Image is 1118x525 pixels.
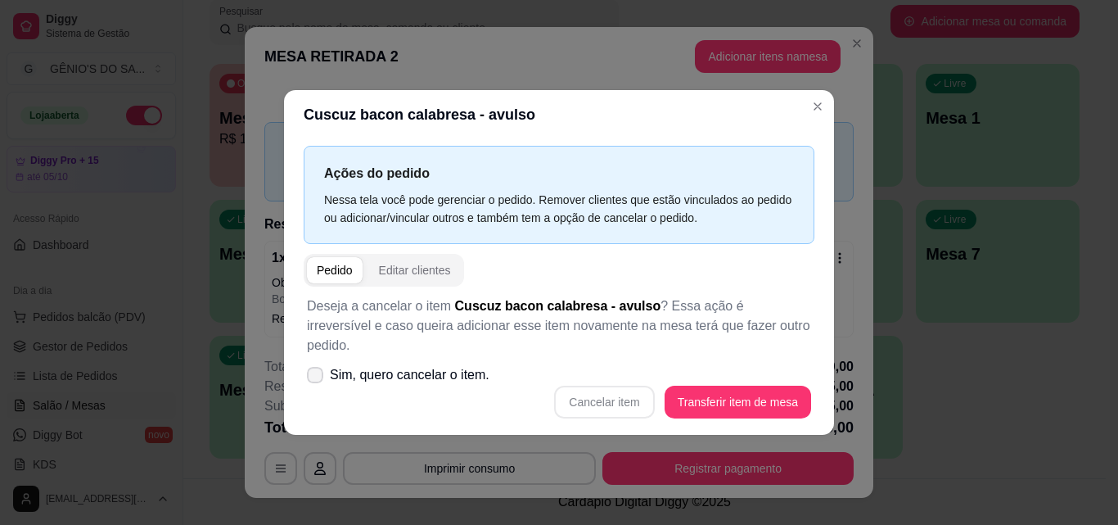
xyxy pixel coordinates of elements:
[317,262,353,278] div: Pedido
[455,299,661,313] span: Cuscuz bacon calabresa - avulso
[330,365,489,385] span: Sim, quero cancelar o item.
[665,386,811,419] button: Transferir item de mesa
[324,163,794,183] p: Ações do pedido
[379,262,451,278] div: Editar clientes
[307,296,811,355] p: Deseja a cancelar o item ? Essa ação é irreversível e caso queira adicionar esse item novamente n...
[284,90,834,139] header: Cuscuz bacon calabresa - avulso
[324,191,794,227] div: Nessa tela você pode gerenciar o pedido. Remover clientes que estão vinculados ao pedido ou adici...
[805,93,831,120] button: Close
